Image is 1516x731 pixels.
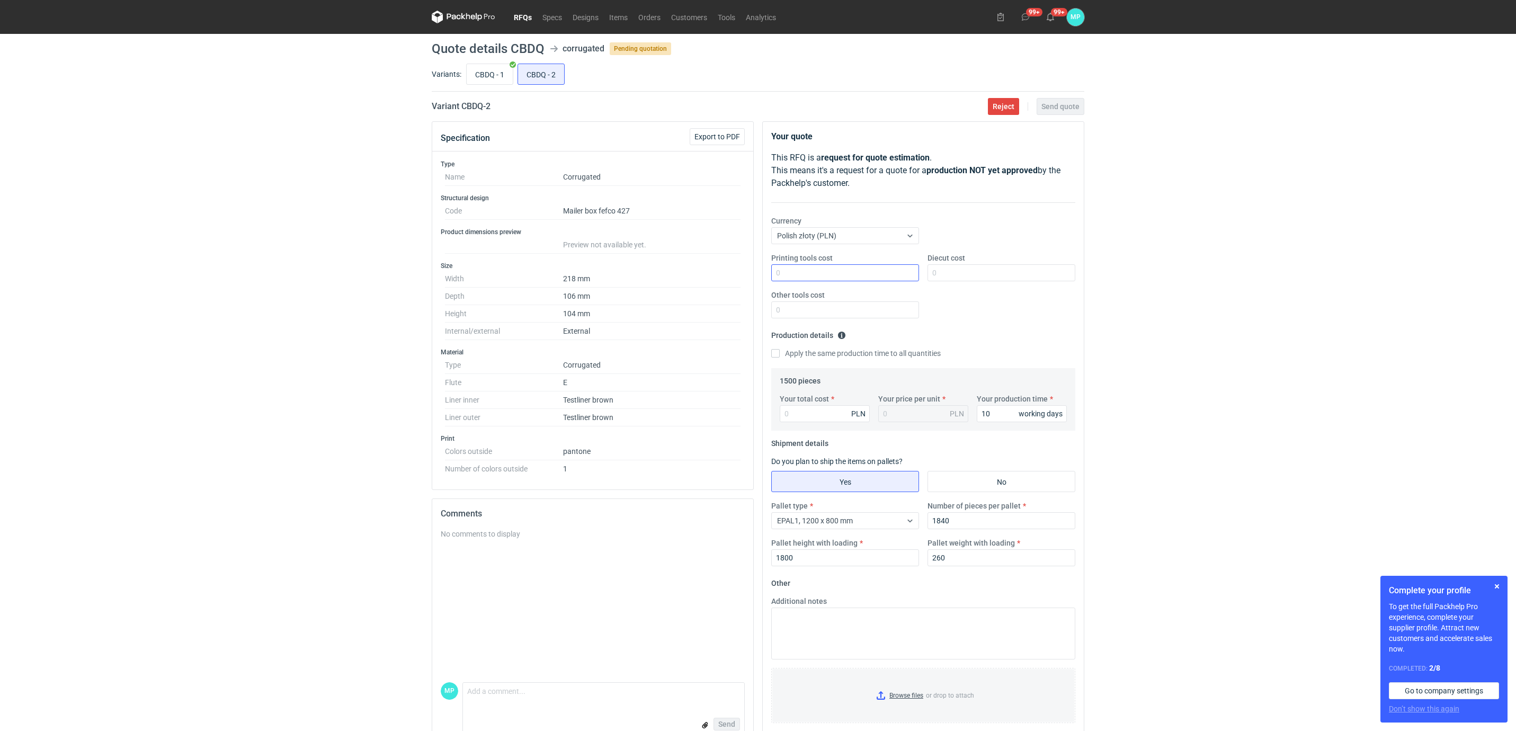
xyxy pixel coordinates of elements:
input: 0 [771,549,919,566]
label: Other tools cost [771,290,825,300]
div: working days [1019,408,1063,419]
label: Additional notes [771,596,827,607]
a: Specs [537,11,567,23]
h3: Print [441,434,745,443]
dd: Testliner brown [563,391,741,409]
a: Designs [567,11,604,23]
svg: Packhelp Pro [432,11,495,23]
dt: Width [445,270,563,288]
dd: 1 [563,460,741,473]
span: Preview not available yet. [563,240,646,249]
span: EPAL1, 1200 x 800 mm [777,516,853,525]
input: 0 [928,549,1075,566]
label: Yes [771,471,919,492]
dt: Name [445,168,563,186]
legend: Shipment details [771,435,828,448]
div: Completed: [1389,663,1499,674]
div: PLN [950,408,964,419]
label: Printing tools cost [771,253,833,263]
strong: production NOT yet approved [926,165,1038,175]
a: RFQs [509,11,537,23]
strong: 2 / 8 [1429,664,1440,672]
h3: Material [441,348,745,356]
h3: Structural design [441,194,745,202]
dd: Mailer box fefco 427 [563,202,741,220]
button: Export to PDF [690,128,745,145]
button: MP [1067,8,1084,26]
legend: Other [771,575,790,587]
dd: pantone [563,443,741,460]
h1: Complete your profile [1389,584,1499,597]
button: Skip for now [1491,580,1503,593]
dt: Liner inner [445,391,563,409]
button: Reject [988,98,1019,115]
dd: Testliner brown [563,409,741,426]
h2: Variant CBDQ - 2 [432,100,491,113]
span: Send quote [1041,103,1080,110]
h1: Quote details CBDQ [432,42,545,55]
input: 0 [977,405,1067,422]
a: Orders [633,11,666,23]
div: corrugated [563,42,604,55]
dt: Height [445,305,563,323]
label: No [928,471,1075,492]
figcaption: MP [441,682,458,700]
label: Pallet type [771,501,808,511]
div: PLN [851,408,866,419]
label: Do you plan to ship the items on pallets? [771,457,903,466]
div: Martyna Paroń [441,682,458,700]
a: Customers [666,11,712,23]
span: Export to PDF [694,133,740,140]
strong: request for quote estimation [821,153,930,163]
span: Polish złoty (PLN) [777,231,836,240]
dt: Depth [445,288,563,305]
input: 0 [928,512,1075,529]
label: or drop to attach [772,668,1075,723]
h3: Type [441,160,745,168]
label: Your total cost [780,394,829,404]
p: To get the full Packhelp Pro experience, complete your supplier profile. Attract new customers an... [1389,601,1499,654]
a: Tools [712,11,741,23]
legend: Production details [771,327,846,340]
h2: Comments [441,507,745,520]
strong: Your quote [771,131,813,141]
span: Pending quotation [610,42,671,55]
label: Diecut cost [928,253,965,263]
dd: Corrugated [563,356,741,374]
dt: Internal/external [445,323,563,340]
button: 99+ [1017,8,1034,25]
button: Send [714,718,740,730]
label: Apply the same production time to all quantities [771,348,941,359]
dt: Liner outer [445,409,563,426]
dt: Colors outside [445,443,563,460]
button: 99+ [1042,8,1059,25]
p: This RFQ is a . This means it's a request for a quote for a by the Packhelp's customer. [771,151,1075,190]
button: Don’t show this again [1389,703,1459,714]
dd: E [563,374,741,391]
dt: Type [445,356,563,374]
dt: Code [445,202,563,220]
dd: 218 mm [563,270,741,288]
label: Number of pieces per pallet [928,501,1021,511]
label: Currency [771,216,801,226]
dt: Number of colors outside [445,460,563,473]
label: CBDQ - 2 [518,64,565,85]
dd: Corrugated [563,168,741,186]
button: Send quote [1037,98,1084,115]
a: Items [604,11,633,23]
input: 0 [928,264,1075,281]
span: Send [718,720,735,728]
input: 0 [780,405,870,422]
label: Pallet height with loading [771,538,858,548]
dd: External [563,323,741,340]
h3: Product dimensions preview [441,228,745,236]
h3: Size [441,262,745,270]
input: 0 [771,301,919,318]
dt: Flute [445,374,563,391]
label: CBDQ - 1 [466,64,513,85]
label: Your price per unit [878,394,940,404]
label: Variants: [432,69,461,79]
legend: 1500 pieces [780,372,821,385]
div: Martyna Paroń [1067,8,1084,26]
